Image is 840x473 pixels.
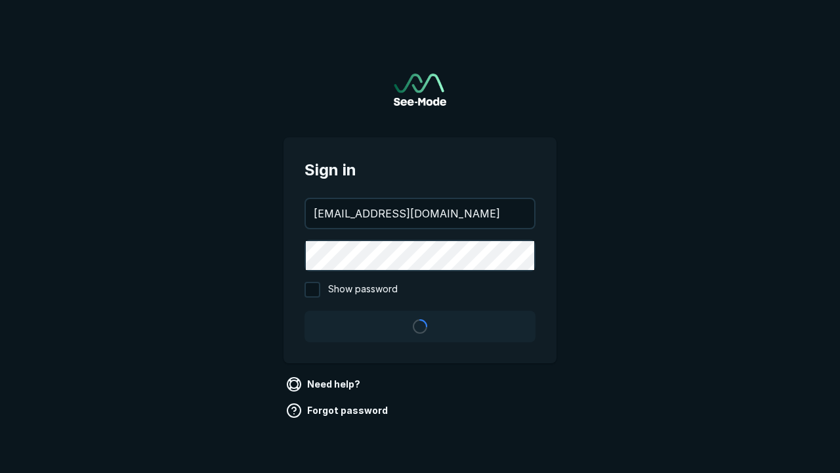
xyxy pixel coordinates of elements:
a: Go to sign in [394,74,446,106]
input: your@email.com [306,199,534,228]
a: Forgot password [283,400,393,421]
span: Sign in [304,158,535,182]
img: See-Mode Logo [394,74,446,106]
span: Show password [328,282,398,298]
a: Need help? [283,374,366,395]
